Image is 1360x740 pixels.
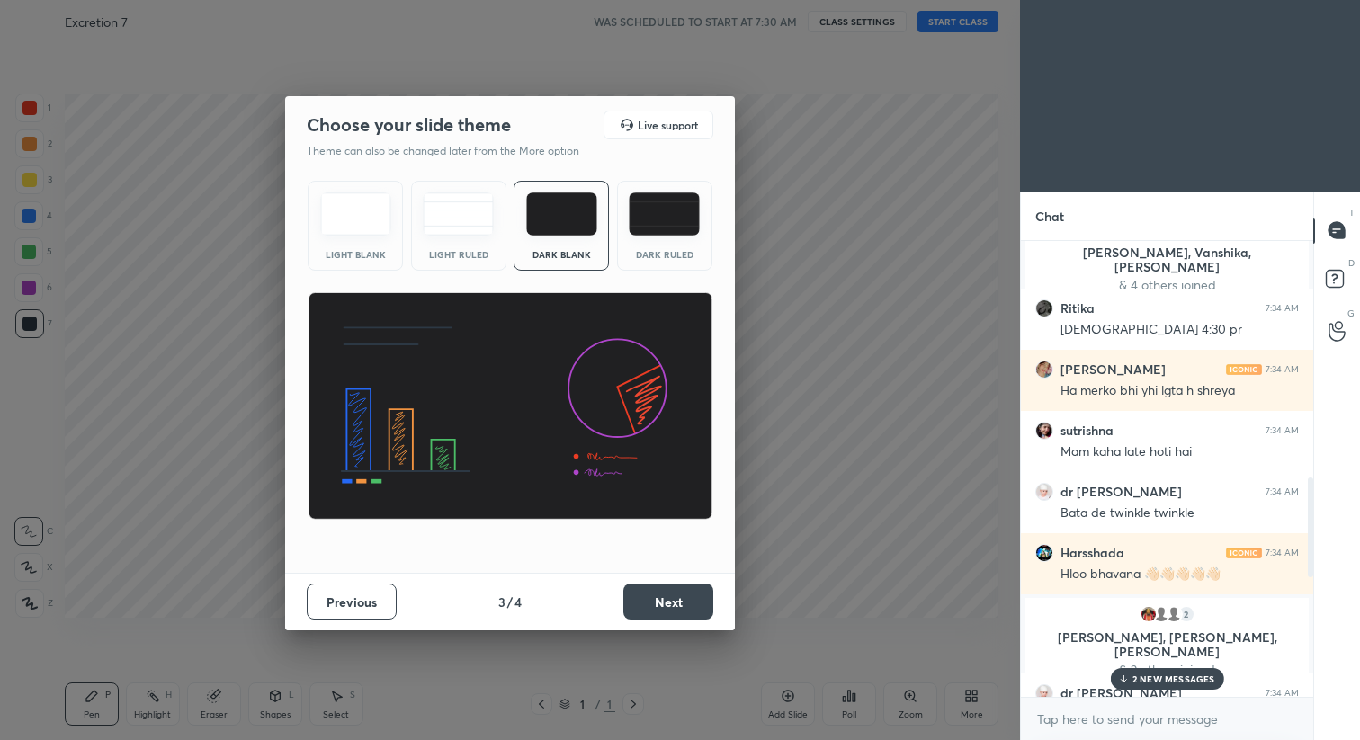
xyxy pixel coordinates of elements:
div: Ha merko bhi yhi lgta h shreya [1060,382,1299,400]
img: default.png [1165,605,1183,623]
img: lightTheme.e5ed3b09.svg [320,192,391,236]
h6: dr [PERSON_NAME] [1060,484,1182,500]
img: f78b9af5ef2a447e8b918efaf368471b.jpg [1035,299,1053,317]
div: 2 [1177,605,1195,623]
img: 75260ca4226f4005b802070d763d537b.jpg [1035,544,1053,562]
div: Light Ruled [423,250,495,259]
div: 7:34 AM [1266,486,1299,497]
p: [PERSON_NAME], [PERSON_NAME], [PERSON_NAME] [1036,630,1298,659]
div: Mam kaha late hoti hai [1060,443,1299,461]
img: 39bfc6fbe7a346c78fbbb1fcd26e895a.jpg [1035,361,1053,379]
h6: Harsshada [1060,545,1124,561]
div: Bata de twinkle twinkle [1060,504,1299,522]
button: Previous [307,584,397,620]
p: Chat [1021,192,1078,240]
h4: 4 [514,593,522,611]
div: 7:34 AM [1266,548,1299,558]
h6: [PERSON_NAME] [1060,361,1166,378]
img: 356de63d08e443f5bd1d8f80cd3ce8c1.jpg [1035,422,1053,440]
p: 2 NEW MESSAGES [1132,673,1215,684]
button: Next [623,584,713,620]
img: darkTheme.f0cc69e5.svg [526,192,597,236]
p: D [1348,256,1355,270]
div: Dark Ruled [629,250,701,259]
img: darkRuledTheme.de295e13.svg [629,192,700,236]
div: Dark Blank [525,250,597,259]
h5: Live support [638,120,698,130]
img: iconic-light.a09c19a4.png [1226,364,1262,375]
h6: Ritika [1060,300,1095,317]
div: 7:34 AM [1266,688,1299,699]
div: 7:34 AM [1266,303,1299,314]
p: & 4 others joined [1036,278,1298,292]
h6: sutrishna [1060,423,1114,439]
p: T [1349,206,1355,219]
div: 7:34 AM [1266,364,1299,375]
img: d2e4a214f19a411fae5fd4083738354c.jpg [1140,605,1158,623]
div: grid [1021,241,1313,697]
img: darkThemeBanner.d06ce4a2.svg [308,292,713,521]
div: Light Blank [319,250,391,259]
img: 3 [1035,684,1053,702]
img: 3 [1035,483,1053,501]
p: G [1347,307,1355,320]
h4: / [507,593,513,611]
div: 7:34 AM [1266,425,1299,436]
img: iconic-light.a09c19a4.png [1226,548,1262,558]
div: Hloo bhavana 👋🏻👋🏻👋🏻👋🏻👋🏻 [1060,566,1299,584]
p: & 2 others joined [1036,663,1298,677]
p: Theme can also be changed later from the More option [307,143,598,159]
h6: dr [PERSON_NAME] [1060,685,1182,701]
img: lightRuledTheme.5fabf969.svg [423,192,494,236]
img: default.png [1152,605,1170,623]
div: [DEMOGRAPHIC_DATA] 4:30 pr [1060,321,1299,339]
h2: Choose your slide theme [307,113,511,137]
h4: 3 [498,593,506,611]
p: [PERSON_NAME], Vanshika, [PERSON_NAME] [1036,245,1298,274]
